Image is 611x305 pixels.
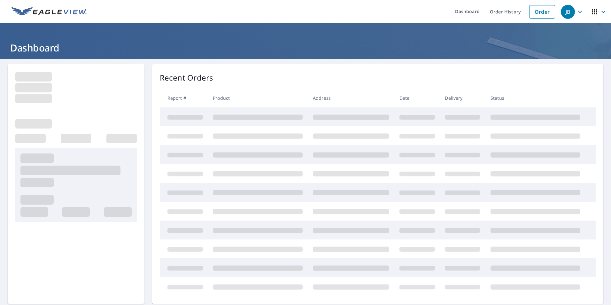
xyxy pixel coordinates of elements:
th: Delivery [440,89,485,107]
th: Status [485,89,585,107]
h1: Dashboard [8,41,603,54]
a: Order [529,5,555,19]
p: Recent Orders [160,72,213,83]
div: JB [561,5,575,19]
th: Date [394,89,440,107]
th: Report # [160,89,208,107]
th: Address [308,89,394,107]
th: Product [208,89,308,107]
img: EV Logo [12,7,87,17]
